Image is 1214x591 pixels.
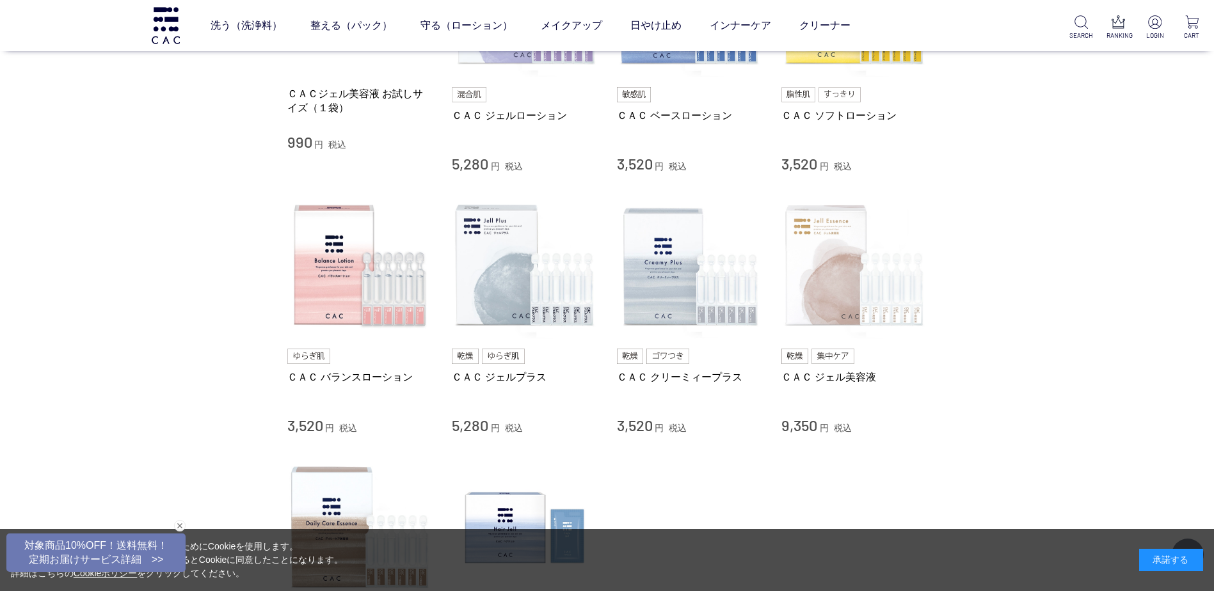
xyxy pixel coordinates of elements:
img: 乾燥 [617,349,644,364]
a: ＣＡＣジェル美容液 お試しサイズ（１袋） [287,87,433,114]
a: LOGIN [1143,15,1167,40]
img: 脂性肌 [781,87,815,102]
a: ＣＡＣ ベースローション [617,109,763,122]
img: 集中ケア [811,349,855,364]
img: 敏感肌 [617,87,651,102]
a: SEARCH [1069,15,1093,40]
a: 守る（ローション） [420,8,513,43]
span: 円 [820,423,829,433]
a: RANKING [1106,15,1130,40]
span: 5,280 [452,416,488,434]
p: LOGIN [1143,31,1167,40]
img: 乾燥 [781,349,808,364]
img: ＣＡＣ ジェルプラス [452,193,598,339]
span: 税込 [834,161,852,171]
div: 承諾する [1139,549,1203,571]
a: ＣＡＣ バランスローション [287,370,433,384]
a: ＣＡＣ クリーミィープラス [617,370,763,384]
img: ＣＡＣ バランスローション [287,193,433,339]
img: 乾燥 [452,349,479,364]
a: ＣＡＣ ジェル美容液 [781,370,927,384]
span: 円 [491,161,500,171]
span: 税込 [328,139,346,150]
img: ゆらぎ肌 [287,349,331,364]
img: 混合肌 [452,87,486,102]
a: 日やけ止め [630,8,682,43]
a: 洗う（洗浄料） [211,8,282,43]
span: 税込 [505,423,523,433]
span: 9,350 [781,416,817,434]
span: 円 [325,423,334,433]
p: SEARCH [1069,31,1093,40]
p: RANKING [1106,31,1130,40]
a: インナーケア [710,8,771,43]
span: 税込 [669,423,687,433]
span: 税込 [339,423,357,433]
a: ＣＡＣ ジェルプラス [452,370,598,384]
img: ゆらぎ肌 [482,349,525,364]
span: 税込 [834,423,852,433]
span: 990 [287,132,312,151]
p: CART [1180,31,1204,40]
span: 円 [491,423,500,433]
span: 3,520 [617,416,653,434]
span: 3,520 [617,154,653,173]
a: クリーナー [799,8,851,43]
img: logo [150,7,182,43]
a: ＣＡＣ ジェルローション [452,109,598,122]
img: ゴワつき [646,349,689,364]
a: CART [1180,15,1204,40]
a: メイクアップ [541,8,602,43]
img: すっきり [819,87,861,102]
span: 円 [655,423,664,433]
span: 円 [820,161,829,171]
span: 円 [655,161,664,171]
a: ＣＡＣ ソフトローション [781,109,927,122]
span: 税込 [669,161,687,171]
span: 税込 [505,161,523,171]
img: ＣＡＣ クリーミィープラス [617,193,763,339]
a: 整える（パック） [310,8,392,43]
img: ＣＡＣ ジェル美容液 [781,193,927,339]
span: 5,280 [452,154,488,173]
span: 3,520 [781,154,817,173]
span: 3,520 [287,416,323,434]
span: 円 [314,139,323,150]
